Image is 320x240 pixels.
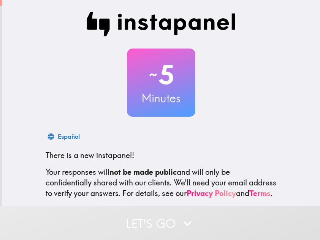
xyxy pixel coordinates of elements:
[87,12,236,36] img: Instapanel
[109,167,177,177] b: not be made public
[46,129,83,144] button: Español
[58,131,80,142] div: Español
[249,188,271,198] a: Terms
[46,167,277,199] p: Your responses will and will only be confidentially shared with our clients. We'll need your emai...
[127,59,195,90] h2: 5
[187,188,236,198] a: Privacy Policy
[46,205,277,226] p: This invite is exclusively for you, please do not share it. Complete it soon because spots are li...
[46,151,134,160] span: There is a new instapanel!
[148,63,158,86] span: ~
[127,90,195,106] h3: Minutes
